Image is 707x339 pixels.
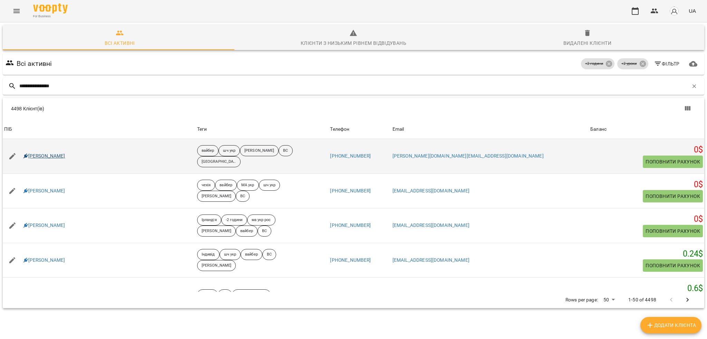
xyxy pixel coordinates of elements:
[263,182,276,188] p: шч укр
[686,4,699,17] button: UA
[23,153,65,160] a: [PERSON_NAME]
[330,125,389,133] span: Телефон
[17,58,52,69] h6: Всі активні
[4,125,12,133] div: Sort
[23,222,65,229] a: [PERSON_NAME]
[565,297,598,303] p: Rows per page:
[585,61,603,67] p: +2 години
[330,125,349,133] div: Sort
[651,58,682,70] button: Фільтр
[283,148,288,154] p: ВС
[197,156,241,167] div: [GEOGRAPHIC_DATA]
[643,259,703,272] button: Поповнити рахунок
[197,180,215,191] div: чехія
[590,125,703,133] span: Баланс
[105,39,135,47] div: Всі активні
[245,252,258,258] p: вайбер
[646,192,700,200] span: Поповнити рахунок
[237,180,259,191] div: МА укр
[330,153,371,159] a: [PHONE_NUMBER]
[202,217,217,223] p: Ірландія
[23,257,65,264] a: [PERSON_NAME]
[590,249,703,259] h5: 0.24 $
[679,292,696,308] button: Next Page
[679,100,696,117] button: Показати колонки
[646,261,700,270] span: Поповнити рахунок
[197,226,236,237] div: [PERSON_NAME]
[241,182,254,188] p: МА укр
[197,125,328,133] div: Теги
[267,252,272,258] p: ВС
[330,125,349,133] div: Телефон
[643,225,703,237] button: Поповнити рахунок
[590,125,607,133] div: Sort
[197,289,218,300] div: ма укр
[646,227,700,235] span: Поповнити рахунок
[330,222,371,228] a: [PHONE_NUMBER]
[330,188,371,193] a: [PHONE_NUMBER]
[646,321,696,329] span: Додати клієнта
[8,3,25,19] button: Menu
[279,145,292,156] div: ВС
[236,191,250,202] div: ВС
[240,193,245,199] p: ВС
[202,148,214,154] p: вайбер
[640,317,701,333] button: Додати клієнта
[240,145,279,156] div: [PERSON_NAME]
[241,249,262,260] div: вайбер
[33,3,68,13] img: Voopty Logo
[393,188,469,193] a: [EMAIL_ADDRESS][DOMAIN_NAME]
[4,125,12,133] div: ПІБ
[262,228,267,234] p: ВС
[393,125,404,133] div: Sort
[197,249,220,260] div: Індивід
[219,145,240,156] div: шч укр
[252,217,271,223] p: ма укр рос
[197,215,221,226] div: Ірландія
[202,263,231,269] p: [PERSON_NAME]
[202,193,231,199] p: [PERSON_NAME]
[202,182,211,188] p: чехія
[621,61,637,67] p: +2 уроки
[393,257,469,263] a: [EMAIL_ADDRESS][DOMAIN_NAME]
[590,214,703,225] h5: 0 $
[236,226,258,237] div: вайбер
[220,249,241,260] div: шч укр
[226,217,243,223] p: -2 години
[581,58,614,69] div: +2 години
[646,158,700,166] span: Поповнити рахунок
[11,105,362,112] div: 4498 Клієнт(ів)
[643,190,703,202] button: Поповнити рахунок
[33,14,68,19] span: For Business
[590,144,703,155] h5: 0 $
[220,182,232,188] p: вайбер
[232,289,271,300] div: [PERSON_NAME]
[259,180,280,191] div: шч укр
[247,215,275,226] div: ма укр рос
[689,7,696,14] span: UA
[3,98,704,120] div: Table Toolbar
[563,39,611,47] div: Видалені клієнти
[202,228,231,234] p: [PERSON_NAME]
[669,6,679,16] img: avatar_s.png
[393,125,404,133] div: Email
[240,228,253,234] p: вайбер
[197,260,236,271] div: [PERSON_NAME]
[590,283,703,294] h5: 0.6 $
[262,249,276,260] div: ВС
[221,215,247,226] div: -2 години
[202,252,215,258] p: Індивід
[197,191,236,202] div: [PERSON_NAME]
[223,148,235,154] p: шч укр
[202,159,236,165] p: [GEOGRAPHIC_DATA]
[590,125,607,133] div: Баланс
[215,180,237,191] div: вайбер
[23,188,65,195] a: [PERSON_NAME]
[301,39,406,47] div: Клієнти з низьким рівнем відвідувань
[330,257,371,263] a: [PHONE_NUMBER]
[393,125,588,133] span: Email
[197,145,219,156] div: вайбер
[628,297,656,303] p: 1-50 of 4498
[218,289,232,300] div: ВС
[4,125,194,133] span: ПІБ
